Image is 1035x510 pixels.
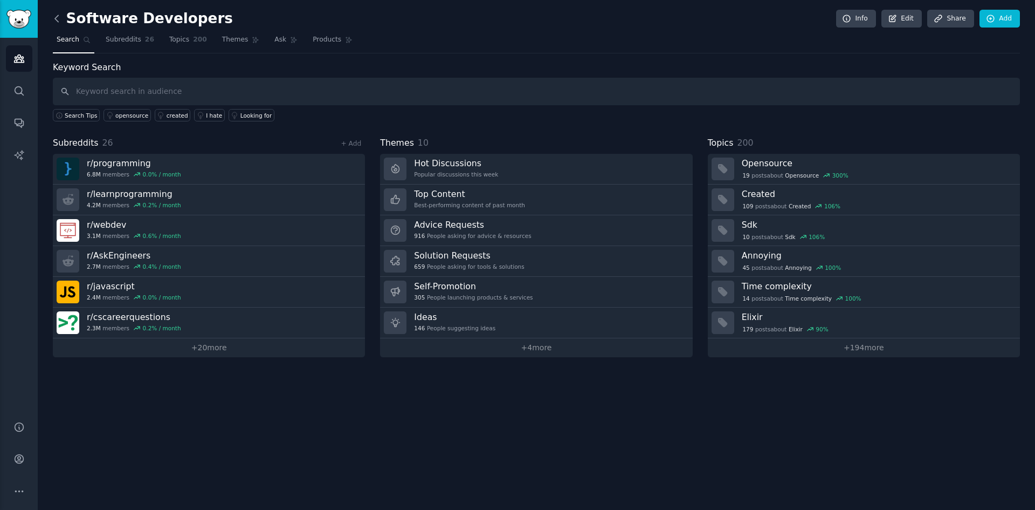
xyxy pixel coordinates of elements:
div: Best-performing content of past month [414,201,525,209]
a: Share [927,10,974,28]
a: r/javascript2.4Mmembers0.0% / month [53,277,365,308]
span: 200 [193,35,207,45]
div: post s about [742,232,826,242]
a: Products [309,31,356,53]
div: 106 % [824,202,840,210]
a: +4more [380,338,692,357]
a: Elixir179postsaboutElixir90% [708,308,1020,338]
span: 305 [414,294,425,301]
a: Ask [271,31,301,53]
h3: Ideas [414,311,495,323]
h3: r/ javascript [87,281,181,292]
div: members [87,232,181,240]
span: Annoying [785,264,811,271]
div: members [87,324,181,332]
h3: Solution Requests [414,250,524,261]
span: Opensource [785,172,819,179]
span: 179 [742,325,753,333]
span: 2.4M [87,294,101,301]
a: Info [836,10,876,28]
div: 100 % [845,295,861,302]
span: Subreddits [53,137,99,150]
a: Hot DiscussionsPopular discussions this week [380,154,692,185]
a: Annoying45postsaboutAnnoying100% [708,246,1020,277]
span: Elixir [789,325,803,333]
a: I hate [194,109,225,121]
a: +194more [708,338,1020,357]
span: Subreddits [106,35,141,45]
span: 19 [742,172,749,179]
span: 10 [742,233,749,241]
span: Time complexity [785,295,832,302]
a: Themes [218,31,264,53]
div: Looking for [240,112,272,119]
span: 3.1M [87,232,101,240]
div: 0.2 % / month [143,201,181,209]
div: post s about [742,263,842,273]
span: 146 [414,324,425,332]
a: r/webdev3.1Mmembers0.6% / month [53,215,365,246]
a: Topics200 [165,31,211,53]
h3: Annoying [742,250,1012,261]
div: 0.2 % / month [143,324,181,332]
div: 300 % [832,172,848,179]
h3: Sdk [742,219,1012,230]
a: Add [979,10,1020,28]
div: 100 % [825,264,841,271]
img: programming [57,158,79,180]
div: opensource [115,112,148,119]
span: 6.8M [87,171,101,178]
span: Themes [222,35,249,45]
a: created [155,109,191,121]
span: 4.2M [87,201,101,209]
h3: r/ cscareerquestions [87,311,181,323]
div: 0.4 % / month [143,263,181,270]
div: post s about [742,294,862,303]
h3: Advice Requests [414,219,531,230]
h3: Time complexity [742,281,1012,292]
a: Self-Promotion305People launching products & services [380,277,692,308]
h3: r/ learnprogramming [87,188,181,200]
span: Search [57,35,79,45]
img: cscareerquestions [57,311,79,334]
a: Solution Requests659People asking for tools & solutions [380,246,692,277]
h3: r/ AskEngineers [87,250,181,261]
div: People launching products & services [414,294,533,301]
h3: Elixir [742,311,1012,323]
h3: Hot Discussions [414,158,498,169]
div: post s about [742,201,841,211]
div: People suggesting ideas [414,324,495,332]
span: Topics [708,137,734,150]
img: GummySearch logo [6,10,31,29]
span: Themes [380,137,414,150]
div: 106 % [809,233,825,241]
a: r/programming6.8Mmembers0.0% / month [53,154,365,185]
a: Ideas146People suggesting ideas [380,308,692,338]
a: Edit [881,10,922,28]
span: 45 [742,264,749,271]
a: +20more [53,338,365,357]
h3: Opensource [742,158,1012,169]
h3: Top Content [414,188,525,200]
span: Search Tips [65,112,98,119]
span: 26 [145,35,154,45]
div: members [87,294,181,301]
h3: r/ webdev [87,219,181,230]
a: Sdk10postsaboutSdk106% [708,215,1020,246]
div: created [167,112,188,119]
span: Ask [274,35,286,45]
div: People asking for tools & solutions [414,263,524,270]
div: 0.0 % / month [143,171,181,178]
div: members [87,263,181,270]
label: Keyword Search [53,62,121,72]
div: People asking for advice & resources [414,232,531,240]
span: Topics [169,35,189,45]
span: 10 [418,138,429,148]
a: Time complexity14postsaboutTime complexity100% [708,277,1020,308]
a: Subreddits26 [102,31,158,53]
img: webdev [57,219,79,242]
a: Looking for [229,109,274,121]
a: opensource [103,109,151,121]
a: r/AskEngineers2.7Mmembers0.4% / month [53,246,365,277]
h3: r/ programming [87,158,181,169]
